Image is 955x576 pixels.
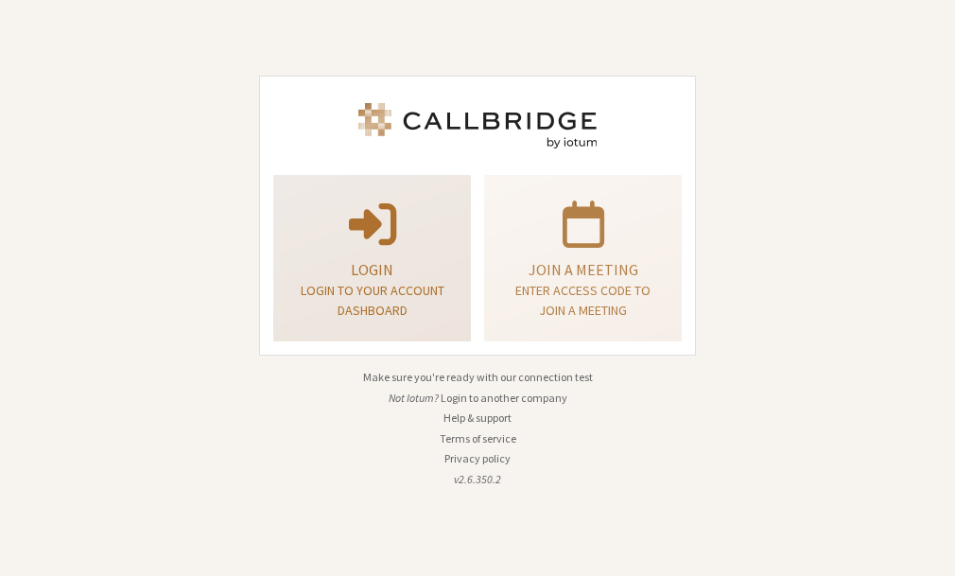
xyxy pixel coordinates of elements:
li: v2.6.350.2 [259,471,696,488]
a: Join a meetingEnter access code to join a meeting [484,175,682,342]
button: LoginLogin to your account dashboard [273,175,471,342]
a: Make sure you're ready with our connection test [363,370,593,384]
p: Login to your account dashboard [297,281,447,321]
a: Terms of service [440,431,516,445]
p: Login [297,258,447,281]
img: Iotum [355,103,600,148]
a: Help & support [443,410,512,425]
p: Join a meeting [508,258,658,281]
button: Login to another company [441,390,567,407]
a: Privacy policy [444,451,511,465]
p: Enter access code to join a meeting [508,281,658,321]
li: Not Iotum? [259,390,696,407]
